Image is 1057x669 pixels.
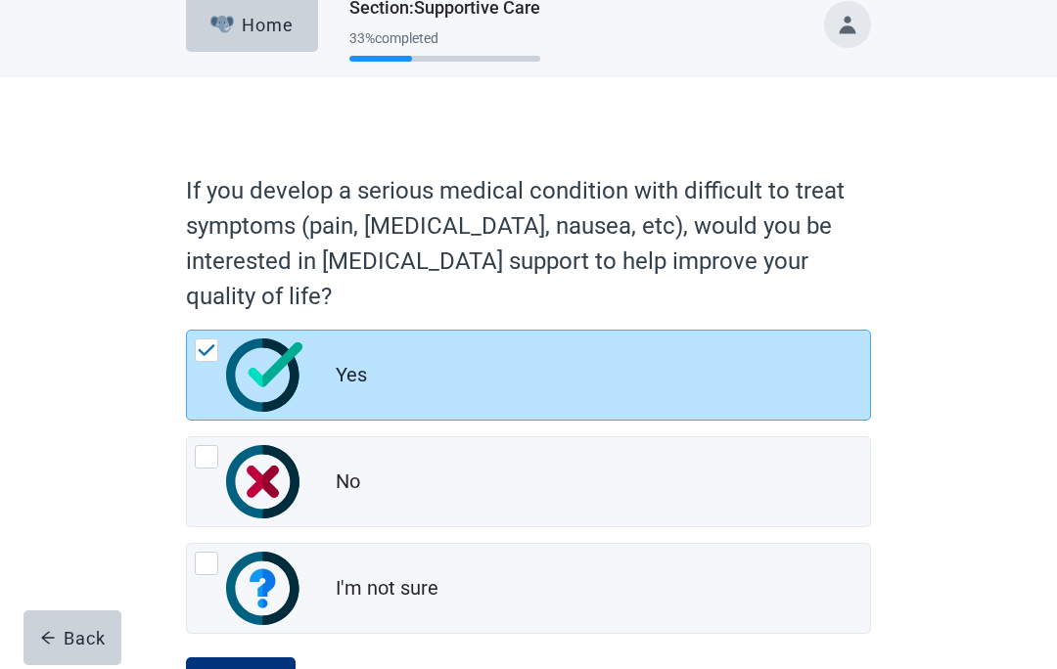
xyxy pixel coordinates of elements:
div: Progress section [349,22,540,70]
div: I'm not sure, radio button, not checked [186,543,871,634]
p: If you develop a serious medical condition with difficult to treat symptoms (pain, [MEDICAL_DATA]... [186,173,861,314]
button: arrow-leftBack [23,610,121,665]
div: 33 % completed [349,30,540,46]
div: No [336,468,360,496]
div: Back [40,628,106,647]
span: arrow-left [40,630,56,646]
button: Toggle account menu [824,1,871,48]
div: No, radio button, not checked [186,436,871,527]
div: I'm not sure [336,574,438,602]
div: Home [210,15,295,34]
img: Elephant [210,16,235,33]
div: Yes, radio button, checked [186,330,871,421]
div: Yes [336,361,367,389]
